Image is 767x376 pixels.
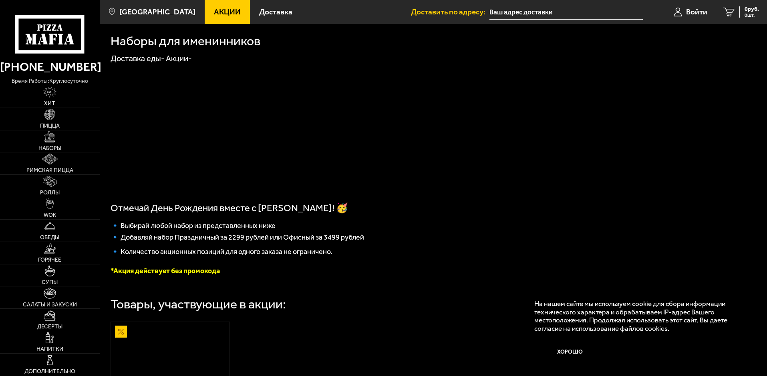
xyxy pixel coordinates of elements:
[40,235,59,240] span: Обеды
[44,212,56,218] span: WOK
[23,302,77,308] span: Салаты и закуски
[166,54,192,63] a: Акции-
[37,324,62,330] span: Десерты
[44,101,55,106] span: Хит
[214,8,241,16] span: Акции
[40,123,60,129] span: Пицца
[119,8,195,16] span: [GEOGRAPHIC_DATA]
[115,326,127,338] img: Акционный
[26,168,73,173] span: Римская пицца
[411,8,489,16] span: Доставить по адресу:
[111,233,364,242] span: 🔹 Добавляй набор Праздничный за 2299 рублей или Офисный за 3499 рублей
[38,146,61,151] span: Наборы
[534,340,606,364] button: Хорошо
[686,8,707,16] span: Войти
[259,8,292,16] span: Доставка
[489,5,643,20] input: Ваш адрес доставки
[534,300,744,333] p: На нашем сайте мы используем cookie для сбора информации технического характера и обрабатываем IP...
[40,190,60,196] span: Роллы
[745,6,759,12] span: 0 руб.
[24,369,75,374] span: Дополнительно
[111,35,260,48] h1: Наборы для именинников
[42,280,58,285] span: Супы
[111,221,276,230] span: 🔹 Выбирай любой набор из представленных ниже
[111,247,332,256] span: 🔹 Количество акционных позиций для одного заказа не ограничено.
[36,346,63,352] span: Напитки
[111,298,286,311] div: Товары, участвующие в акции:
[111,202,348,214] span: Отмечай День Рождения вместе с [PERSON_NAME]! 🥳
[745,13,759,18] span: 0 шт.
[111,266,220,275] font: *Акция действует без промокода
[111,54,165,63] a: Доставка еды-
[38,257,61,263] span: Горячее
